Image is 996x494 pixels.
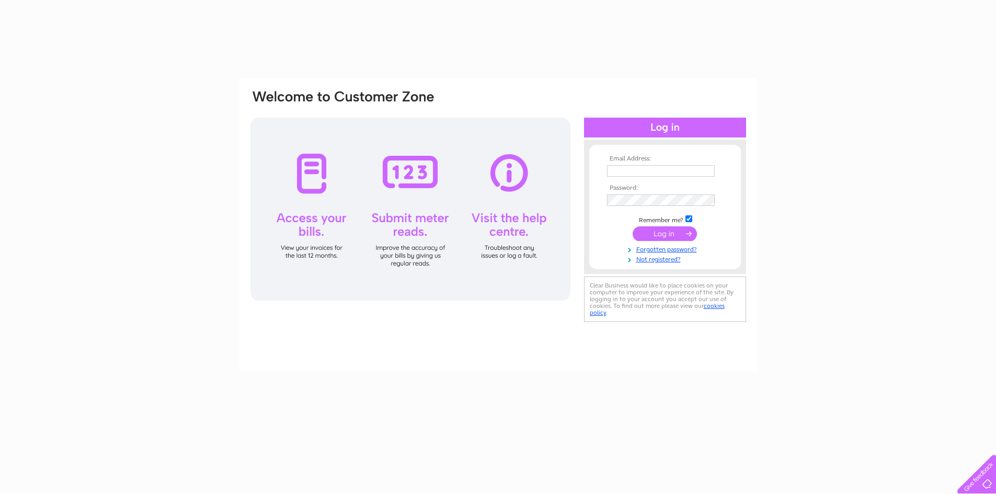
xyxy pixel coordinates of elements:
[604,155,726,163] th: Email Address:
[633,226,697,241] input: Submit
[604,185,726,192] th: Password:
[604,214,726,224] td: Remember me?
[590,302,725,316] a: cookies policy
[584,277,746,322] div: Clear Business would like to place cookies on your computer to improve your experience of the sit...
[607,254,726,263] a: Not registered?
[607,244,726,254] a: Forgotten password?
